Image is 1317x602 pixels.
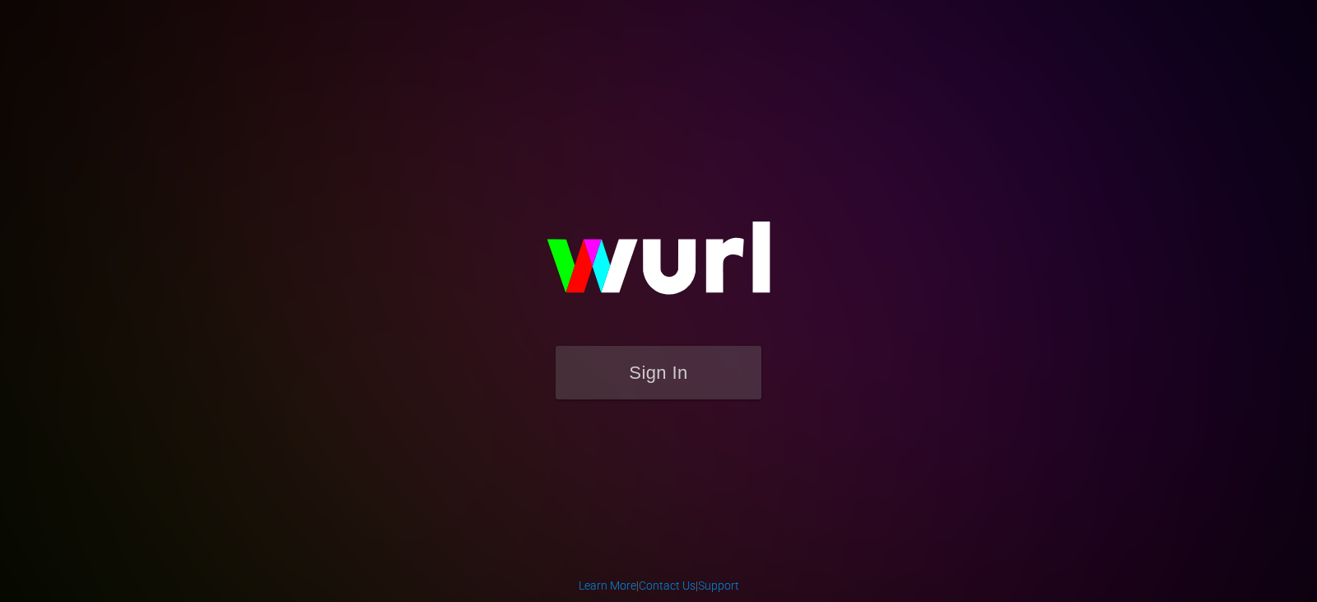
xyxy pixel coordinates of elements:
[698,579,739,592] a: Support
[579,577,739,594] div: | |
[494,186,823,346] img: wurl-logo-on-black-223613ac3d8ba8fe6dc639794a292ebdb59501304c7dfd60c99c58986ef67473.svg
[639,579,696,592] a: Contact Us
[556,346,761,399] button: Sign In
[579,579,636,592] a: Learn More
